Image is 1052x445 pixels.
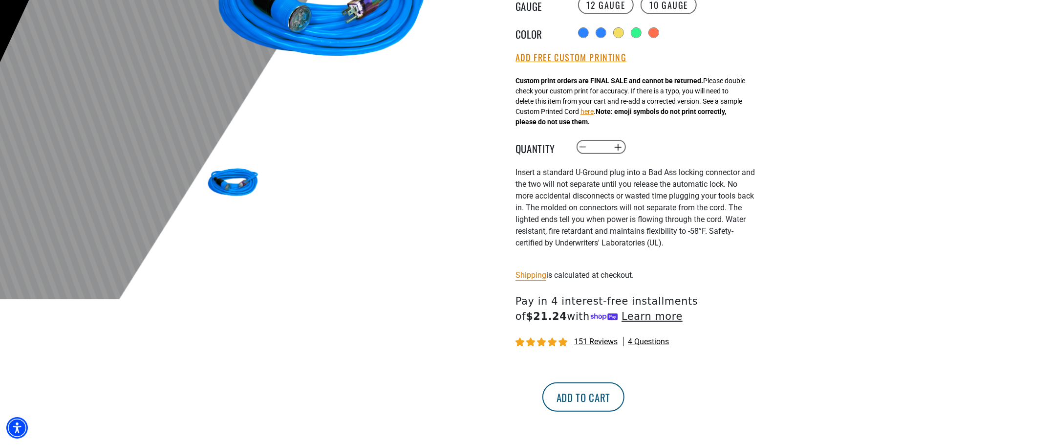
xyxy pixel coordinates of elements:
[542,382,624,412] button: Add to cart
[205,155,261,212] img: blue
[515,141,564,154] label: Quantity
[515,270,546,280] a: Shipping
[515,76,745,127] div: Please double check your custom print for accuracy. If there is a typo, you will need to delete t...
[515,52,626,63] button: Add Free Custom Printing
[515,108,726,126] strong: Note: emoji symbols do not print correctly, please do not use them.
[628,336,669,347] span: 4 questions
[515,268,755,282] div: is calculated at checkout.
[515,168,755,247] span: nsert a standard U-Ground plug into a Bad Ass locking connector and the two will not separate unt...
[515,77,703,85] strong: Custom print orders are FINAL SALE and cannot be returned.
[574,337,618,346] span: 151 reviews
[580,107,594,117] button: here
[515,167,755,261] div: I
[6,417,28,439] div: Accessibility Menu
[515,338,569,347] span: 4.87 stars
[515,26,564,39] legend: Color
